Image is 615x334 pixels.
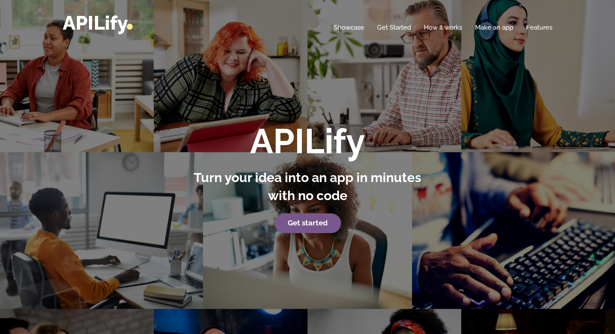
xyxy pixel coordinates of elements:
[526,23,552,32] a: Features
[63,12,133,34] a: APILify
[274,213,341,233] a: Get started
[475,23,513,32] a: Make an app
[250,121,365,161] strong: APILify
[424,23,462,32] a: How it works
[334,23,364,32] a: Showcase
[377,23,411,32] a: Get Started
[288,219,328,227] strong: Get started
[194,170,421,203] strong: Turn your idea into an app in minutes with no code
